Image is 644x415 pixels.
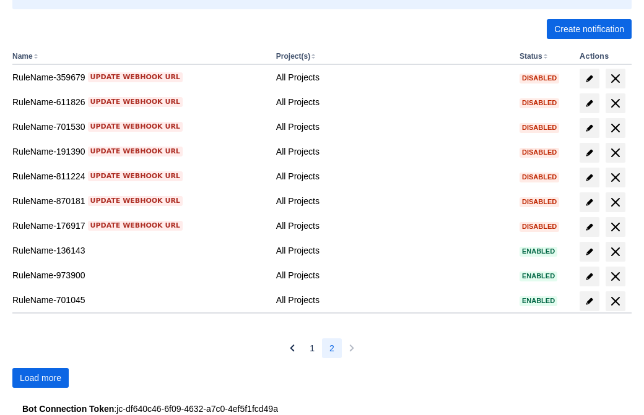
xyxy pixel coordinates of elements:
[90,196,180,206] span: Update webhook URL
[329,338,334,358] span: 2
[575,49,632,65] th: Actions
[276,71,510,83] div: All Projects
[12,121,266,133] div: RuleName-701530
[520,273,557,280] span: Enabled
[547,19,632,39] button: Create notification
[585,222,594,232] span: edit
[585,272,594,281] span: edit
[276,170,510,182] div: All Projects
[276,294,510,306] div: All Projects
[585,74,594,83] span: edit
[608,170,623,185] span: delete
[12,269,266,281] div: RuleName-973900
[282,338,362,358] nav: Pagination
[12,368,69,388] button: Load more
[90,221,180,231] span: Update webhook URL
[12,244,266,257] div: RuleName-136143
[12,52,33,61] button: Name
[322,338,342,358] button: Page 2
[608,195,623,210] span: delete
[282,338,302,358] button: Previous
[520,75,559,82] span: Disabled
[520,124,559,131] span: Disabled
[520,248,557,255] span: Enabled
[276,52,310,61] button: Project(s)
[608,121,623,135] span: delete
[585,173,594,182] span: edit
[585,98,594,108] span: edit
[585,247,594,257] span: edit
[520,100,559,106] span: Disabled
[585,197,594,207] span: edit
[90,147,180,156] span: Update webhook URL
[276,195,510,207] div: All Projects
[20,368,61,388] span: Load more
[276,96,510,108] div: All Projects
[276,121,510,133] div: All Projects
[585,296,594,306] span: edit
[608,71,623,86] span: delete
[12,294,266,306] div: RuleName-701045
[276,244,510,257] div: All Projects
[90,122,180,132] span: Update webhook URL
[12,145,266,158] div: RuleName-191390
[22,404,114,414] strong: Bot Connection Token
[342,338,362,358] button: Next
[276,145,510,158] div: All Projects
[12,170,266,182] div: RuleName-811224
[608,294,623,309] span: delete
[608,96,623,111] span: delete
[608,145,623,160] span: delete
[608,244,623,259] span: delete
[520,52,542,61] button: Status
[276,220,510,232] div: All Projects
[554,19,624,39] span: Create notification
[520,174,559,181] span: Disabled
[12,96,266,108] div: RuleName-611826
[520,199,559,205] span: Disabled
[310,338,315,358] span: 1
[12,195,266,207] div: RuleName-870181
[608,269,623,284] span: delete
[90,97,180,107] span: Update webhook URL
[90,72,180,82] span: Update webhook URL
[585,123,594,133] span: edit
[22,403,622,415] div: : jc-df640c46-6f09-4632-a7c0-4ef5f1fcd49a
[585,148,594,158] span: edit
[608,220,623,234] span: delete
[276,269,510,281] div: All Projects
[302,338,322,358] button: Page 1
[12,220,266,232] div: RuleName-176917
[12,71,266,83] div: RuleName-359679
[90,171,180,181] span: Update webhook URL
[520,223,559,230] span: Disabled
[520,149,559,156] span: Disabled
[520,297,557,304] span: Enabled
